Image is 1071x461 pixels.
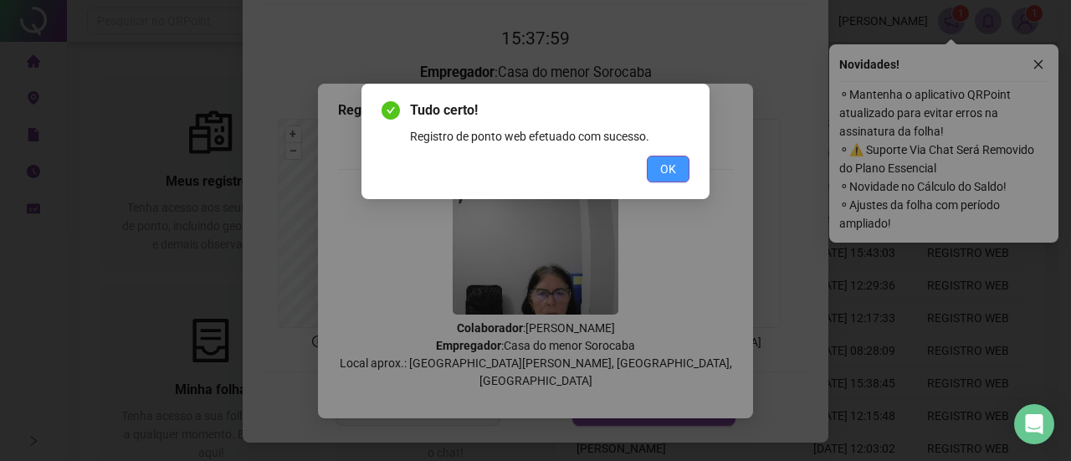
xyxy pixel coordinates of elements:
[410,100,689,120] span: Tudo certo!
[1014,404,1054,444] div: Open Intercom Messenger
[660,160,676,178] span: OK
[382,101,400,120] span: check-circle
[410,127,689,146] div: Registro de ponto web efetuado com sucesso.
[647,156,689,182] button: OK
